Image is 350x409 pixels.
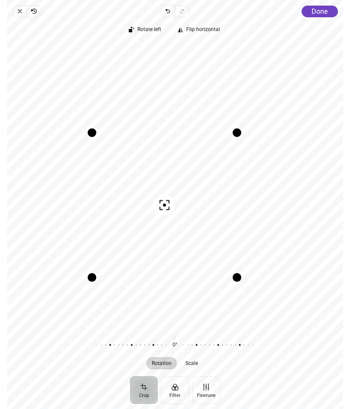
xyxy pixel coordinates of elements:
[147,357,177,369] button: Rotation
[233,273,242,282] div: Drag corner br
[192,376,220,404] button: Finetune
[125,24,167,36] button: Rotate left
[92,129,237,137] div: Drag edge t
[88,273,96,282] div: Drag corner bl
[152,361,172,366] span: Rotation
[312,7,328,16] span: Done
[130,376,158,404] button: Crop
[181,357,204,369] button: Scale
[186,361,198,366] span: Scale
[138,27,162,32] span: Rotate left
[161,376,189,404] button: Filter
[88,129,96,137] div: Drag corner tl
[302,6,338,17] button: Done
[233,133,242,278] div: Drag edge r
[233,129,242,137] div: Drag corner tr
[92,273,237,282] div: Drag edge b
[174,24,226,36] button: Flip horizontal
[88,133,96,278] div: Drag edge l
[187,27,220,32] span: Flip horizontal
